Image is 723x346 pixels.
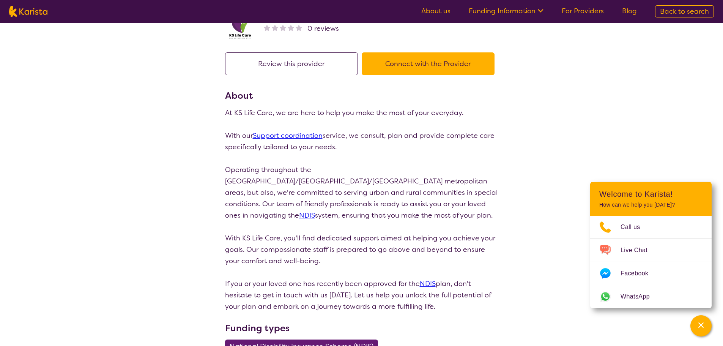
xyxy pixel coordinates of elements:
div: Channel Menu [590,182,712,308]
p: With our service, we consult, plan and provide complete care specifically tailored to your needs. [225,130,498,153]
button: Review this provider [225,52,358,75]
img: nonereviewstar [296,24,302,31]
p: If you or your loved one has recently been approved for the plan, don't hesitate to get in touch ... [225,278,498,312]
img: vck6imke6mwwyl2anjyf.png [225,11,255,41]
a: NDIS [299,211,315,220]
h3: Funding types [225,321,498,335]
span: Call us [621,221,649,233]
span: Back to search [660,7,709,16]
p: At KS Life Care, we are here to help you make the most of your everyday. [225,107,498,118]
a: Connect with the Provider [362,59,498,68]
span: 0 reviews [307,23,339,34]
span: Live Chat [621,245,657,256]
span: Facebook [621,268,657,279]
p: Operating throughout the [GEOGRAPHIC_DATA]/[GEOGRAPHIC_DATA]/[GEOGRAPHIC_DATA] metropolitan areas... [225,164,498,221]
img: nonereviewstar [288,24,294,31]
a: Review this provider [225,59,362,68]
img: nonereviewstar [264,24,270,31]
a: Web link opens in a new tab. [590,285,712,308]
img: nonereviewstar [272,24,278,31]
a: NDIS [420,279,436,288]
p: How can we help you [DATE]? [599,202,703,208]
a: Back to search [655,5,714,17]
p: With KS Life Care, you'll find dedicated support aimed at helping you achieve your goals. Our com... [225,232,498,267]
span: WhatsApp [621,291,659,302]
a: Funding Information [469,6,543,16]
a: About us [421,6,450,16]
a: Blog [622,6,637,16]
button: Connect with the Provider [362,52,495,75]
img: nonereviewstar [280,24,286,31]
h2: Welcome to Karista! [599,190,703,199]
a: For Providers [562,6,604,16]
h3: About [225,89,498,103]
img: Karista logo [9,6,47,17]
a: Support coordination [253,131,323,140]
button: Channel Menu [690,315,712,337]
ul: Choose channel [590,216,712,308]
